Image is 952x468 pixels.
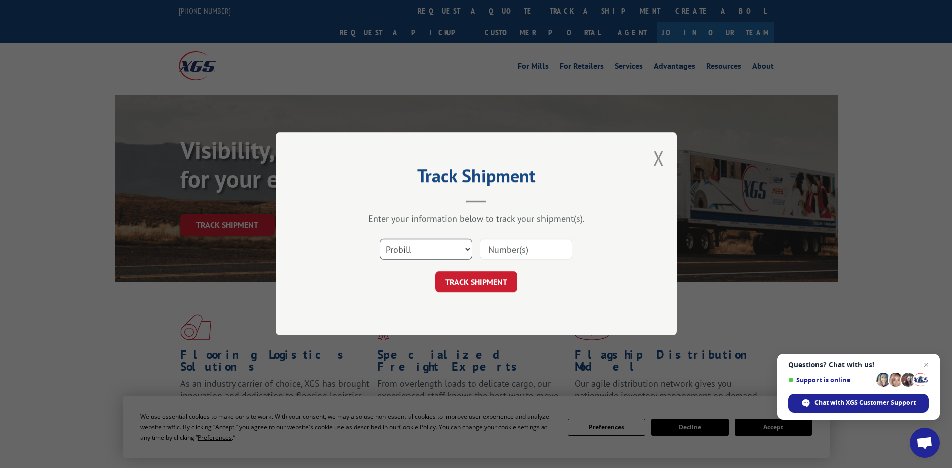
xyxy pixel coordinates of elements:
[788,394,929,413] div: Chat with XGS Customer Support
[920,359,932,371] span: Close chat
[814,398,916,407] span: Chat with XGS Customer Support
[435,272,517,293] button: TRACK SHIPMENT
[326,213,627,225] div: Enter your information below to track your shipment(s).
[788,361,929,369] span: Questions? Chat with us!
[653,145,664,171] button: Close modal
[480,239,572,260] input: Number(s)
[788,376,873,384] span: Support is online
[910,428,940,458] div: Open chat
[326,169,627,188] h2: Track Shipment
